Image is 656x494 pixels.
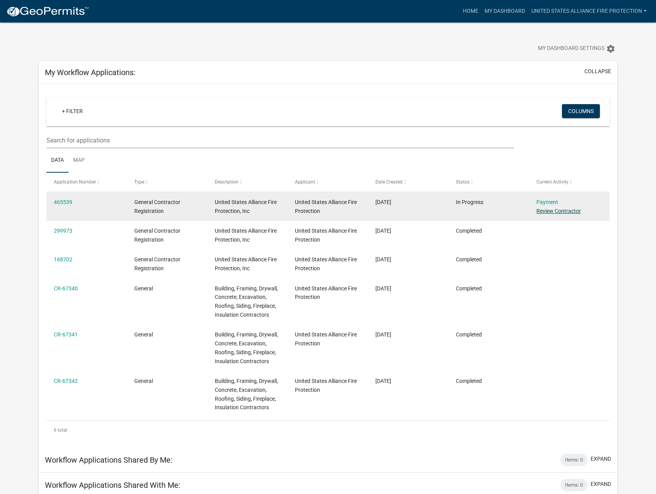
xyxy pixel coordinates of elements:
span: General [134,285,153,292]
datatable-header-cell: Date Created [368,173,449,191]
span: Date Created [375,179,403,185]
span: General Contractor Registration [134,199,180,214]
a: Home [460,4,481,19]
datatable-header-cell: Applicant [288,173,368,191]
button: expand [591,480,611,488]
button: Columns [562,104,600,118]
a: CR-67341 [54,331,78,338]
span: General [134,378,153,384]
a: Map [69,148,89,173]
h5: Workflow Applications Shared By Me: [45,455,173,465]
span: Building, Framing, Drywall, Concrete, Excavation, Roofing, Siding, Fireplace, Insulation Contractors [215,331,278,364]
button: expand [591,455,611,463]
span: Completed [456,378,482,384]
span: 09/15/2022 [375,285,391,292]
span: Completed [456,285,482,292]
span: Application Number [54,179,96,185]
a: 465539 [54,199,72,205]
span: 01/18/2022 [375,331,391,338]
h5: My Workflow Applications: [45,68,135,77]
span: United States Alliance Fire Protection [295,199,357,214]
span: Status [456,179,469,185]
a: CR-67342 [54,378,78,384]
span: 08/19/2024 [375,228,391,234]
datatable-header-cell: Application Number [46,173,127,191]
span: United States Alliance Fire Protection [295,228,357,243]
datatable-header-cell: Status [449,173,529,191]
span: Type [134,179,144,185]
datatable-header-cell: Type [127,173,207,191]
div: 6 total [46,420,610,440]
span: United States Alliance Fire Protection [295,331,357,346]
a: + Filter [56,104,89,118]
span: Completed [456,256,482,262]
div: Items: 0 [560,454,587,466]
span: Completed [456,331,482,338]
span: Applicant [295,179,315,185]
a: 299973 [54,228,72,234]
span: United States Alliance Fire Protection [295,256,357,271]
div: collapse [39,84,618,447]
span: United States Alliance Fire Protection [295,285,357,300]
span: General Contractor Registration [134,228,180,243]
span: 09/15/2021 [375,378,391,384]
h5: Workflow Applications Shared With Me: [45,480,180,490]
span: United States Alliance Fire Protection [295,378,357,393]
datatable-header-cell: Description [207,173,288,191]
span: Current Activity [536,179,569,185]
a: Payment [536,199,558,205]
button: collapse [584,67,611,75]
span: Building, Framing, Drywall, Concrete, Excavation, Roofing, Siding, Fireplace, Insulation Contractors [215,285,278,318]
span: United States Alliance Fire Protection, Inc [215,256,277,271]
span: Completed [456,228,482,234]
a: Review Contractor [536,208,581,214]
a: Data [46,148,69,173]
button: My Dashboard Settingssettings [532,41,622,56]
a: 168702 [54,256,72,262]
span: My Dashboard Settings [538,44,605,53]
span: General [134,331,153,338]
div: Items: 0 [560,479,587,491]
datatable-header-cell: Current Activity [529,173,610,191]
span: United States Alliance Fire Protection, Inc [215,228,277,243]
input: Search for applications [46,132,514,148]
a: My Dashboard [481,4,528,19]
span: United States Alliance Fire Protection, Inc [215,199,277,214]
i: settings [606,44,615,53]
a: United States Alliance Fire Protection [528,4,650,19]
span: Description [215,179,238,185]
span: Building, Framing, Drywall, Concrete, Excavation, Roofing, Siding, Fireplace, Insulation Contractors [215,378,278,410]
span: General Contractor Registration [134,256,180,271]
a: CR-67340 [54,285,78,292]
span: 08/18/2025 [375,199,391,205]
span: In Progress [456,199,483,205]
span: 09/06/2023 [375,256,391,262]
